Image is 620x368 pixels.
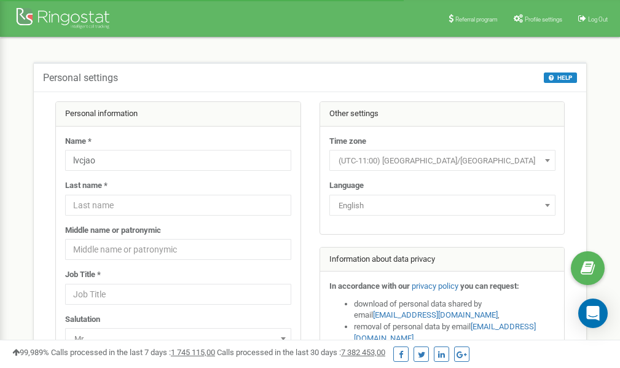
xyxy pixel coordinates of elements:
label: Language [329,180,364,192]
span: (UTC-11:00) Pacific/Midway [334,152,551,170]
span: (UTC-11:00) Pacific/Midway [329,150,555,171]
button: HELP [544,72,577,83]
label: Job Title * [65,269,101,281]
a: privacy policy [412,281,458,291]
u: 7 382 453,00 [341,348,385,357]
span: Referral program [455,16,498,23]
a: [EMAIL_ADDRESS][DOMAIN_NAME] [373,310,498,319]
input: Last name [65,195,291,216]
span: Calls processed in the last 7 days : [51,348,215,357]
span: English [329,195,555,216]
div: Personal information [56,102,300,127]
div: Other settings [320,102,565,127]
span: Profile settings [525,16,562,23]
div: Information about data privacy [320,248,565,272]
span: Mr. [65,328,291,349]
label: Time zone [329,136,366,147]
u: 1 745 115,00 [171,348,215,357]
strong: In accordance with our [329,281,410,291]
input: Job Title [65,284,291,305]
input: Middle name or patronymic [65,239,291,260]
label: Last name * [65,180,108,192]
input: Name [65,150,291,171]
span: Mr. [69,331,287,348]
label: Name * [65,136,92,147]
span: 99,989% [12,348,49,357]
li: download of personal data shared by email , [354,299,555,321]
h5: Personal settings [43,72,118,84]
span: Calls processed in the last 30 days : [217,348,385,357]
span: Log Out [588,16,608,23]
div: Open Intercom Messenger [578,299,608,328]
li: removal of personal data by email , [354,321,555,344]
label: Middle name or patronymic [65,225,161,237]
label: Salutation [65,314,100,326]
span: English [334,197,551,214]
strong: you can request: [460,281,519,291]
